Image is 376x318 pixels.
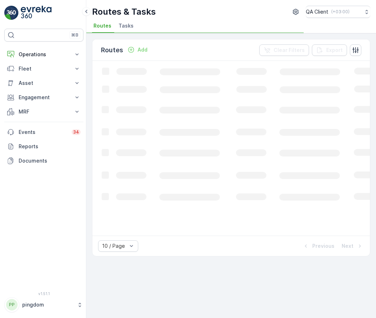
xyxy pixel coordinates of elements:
[306,6,370,18] button: QA Client(+03:00)
[73,129,79,135] p: 34
[19,65,69,72] p: Fleet
[19,157,81,164] p: Documents
[342,242,353,250] p: Next
[4,125,83,139] a: Events34
[302,242,335,250] button: Previous
[4,6,19,20] img: logo
[92,6,156,18] p: Routes & Tasks
[4,291,83,296] span: v 1.51.1
[19,143,81,150] p: Reports
[6,299,18,310] div: PP
[19,51,69,58] p: Operations
[71,32,78,38] p: ⌘B
[4,76,83,90] button: Asset
[331,9,350,15] p: ( +03:00 )
[125,45,150,54] button: Add
[4,47,83,62] button: Operations
[19,129,67,136] p: Events
[19,94,69,101] p: Engagement
[19,108,69,115] p: MRF
[306,8,328,15] p: QA Client
[101,45,123,55] p: Routes
[312,44,347,56] button: Export
[138,46,148,53] p: Add
[4,105,83,119] button: MRF
[4,62,83,76] button: Fleet
[119,22,134,29] span: Tasks
[326,47,343,54] p: Export
[22,301,73,308] p: pingdom
[4,90,83,105] button: Engagement
[4,297,83,312] button: PPpingdom
[19,79,69,87] p: Asset
[259,44,309,56] button: Clear Filters
[341,242,364,250] button: Next
[4,154,83,168] a: Documents
[274,47,305,54] p: Clear Filters
[4,139,83,154] a: Reports
[312,242,334,250] p: Previous
[93,22,111,29] span: Routes
[21,6,52,20] img: logo_light-DOdMpM7g.png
